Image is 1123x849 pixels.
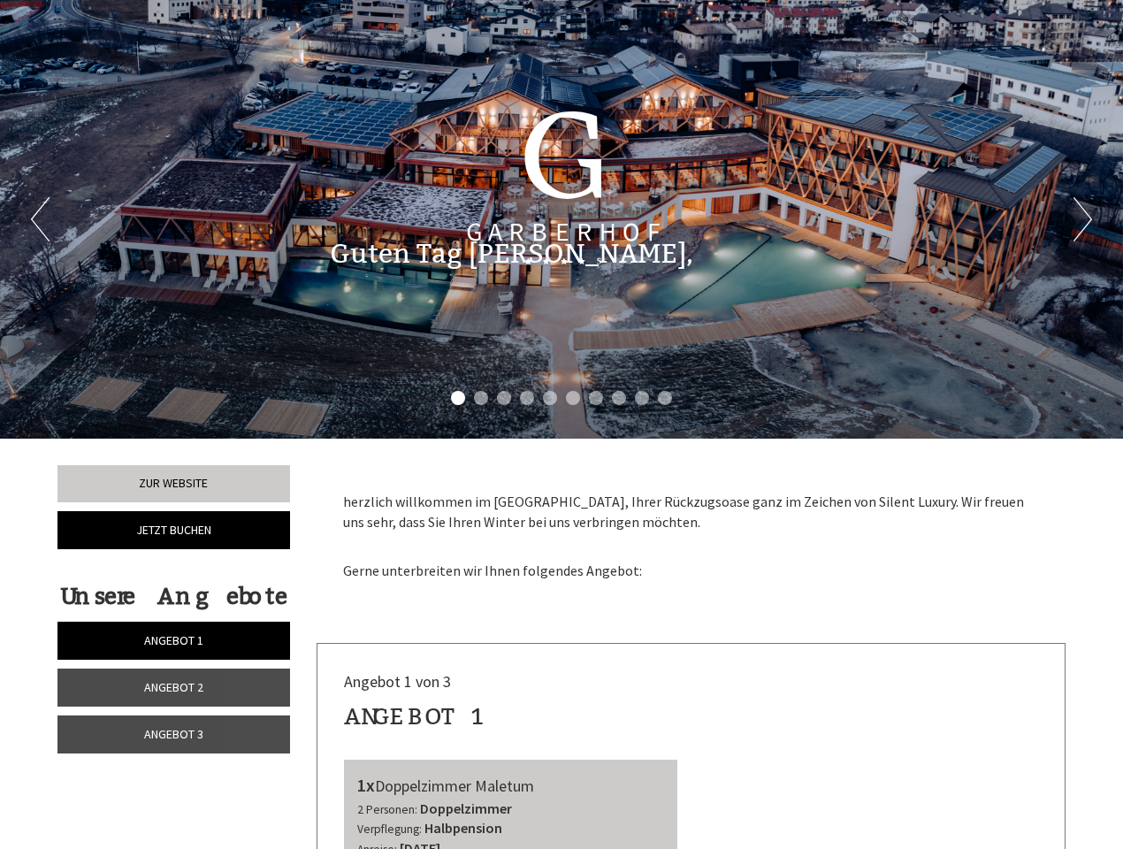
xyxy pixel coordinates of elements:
a: Zur Website [57,465,290,502]
b: Halbpension [424,819,502,837]
div: Angebot 1 [344,700,486,733]
div: Unsere Angebote [57,580,290,613]
span: Angebot 2 [144,679,203,695]
p: herzlich willkommen im [GEOGRAPHIC_DATA], Ihrer Rückzugsoase ganz im Zeichen von Silent Luxury. W... [343,492,1040,532]
span: Angebot 1 [144,632,203,648]
small: Verpflegung: [357,822,422,837]
button: Previous [31,197,50,241]
span: Angebot 1 von 3 [344,671,451,692]
button: Next [1073,197,1092,241]
b: 1x [357,774,375,796]
div: Doppelzimmer Maletum [357,773,665,799]
a: Jetzt buchen [57,511,290,549]
small: 2 Personen: [357,802,417,817]
p: Gerne unterbreiten wir Ihnen folgendes Angebot: [343,541,1040,582]
h1: Guten Tag [PERSON_NAME], [330,240,693,269]
b: Doppelzimmer [420,799,512,817]
span: Angebot 3 [144,726,203,742]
